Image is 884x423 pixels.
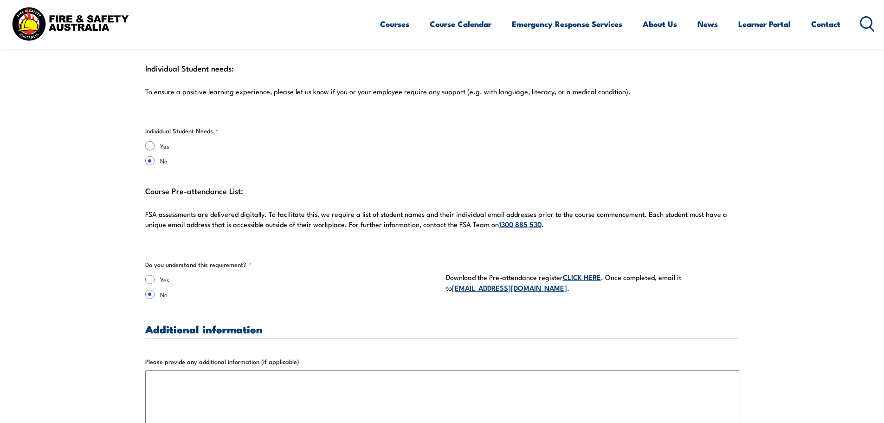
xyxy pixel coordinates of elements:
[160,290,439,299] label: No
[738,12,791,36] a: Learner Portal
[499,219,542,229] a: 1300 885 530
[145,126,218,136] legend: Individual Student Needs
[452,282,567,293] a: [EMAIL_ADDRESS][DOMAIN_NAME]
[145,184,739,241] div: Course Pre-attendance List:
[430,12,491,36] a: Course Calendar
[643,12,677,36] a: About Us
[145,61,739,108] div: Individual Student needs:
[145,87,739,96] p: To ensure a positive learning experience, please let us know if you or your employee require any ...
[512,12,622,36] a: Emergency Response Services
[160,141,439,150] label: Yes
[145,260,252,269] legend: Do you understand this requirement?
[160,275,439,284] label: Yes
[145,357,739,366] label: Please provide any additional information (if applicable)
[145,209,739,229] p: FSA assessments are delivered digitally. To facilitate this, we require a list of student names a...
[697,12,718,36] a: News
[145,324,739,334] h3: Additional information
[160,156,439,165] label: No
[446,272,739,293] p: Download the Pre-attendance register . Once completed, email it to .
[563,272,601,282] a: CLICK HERE
[811,12,840,36] a: Contact
[380,12,409,36] a: Courses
